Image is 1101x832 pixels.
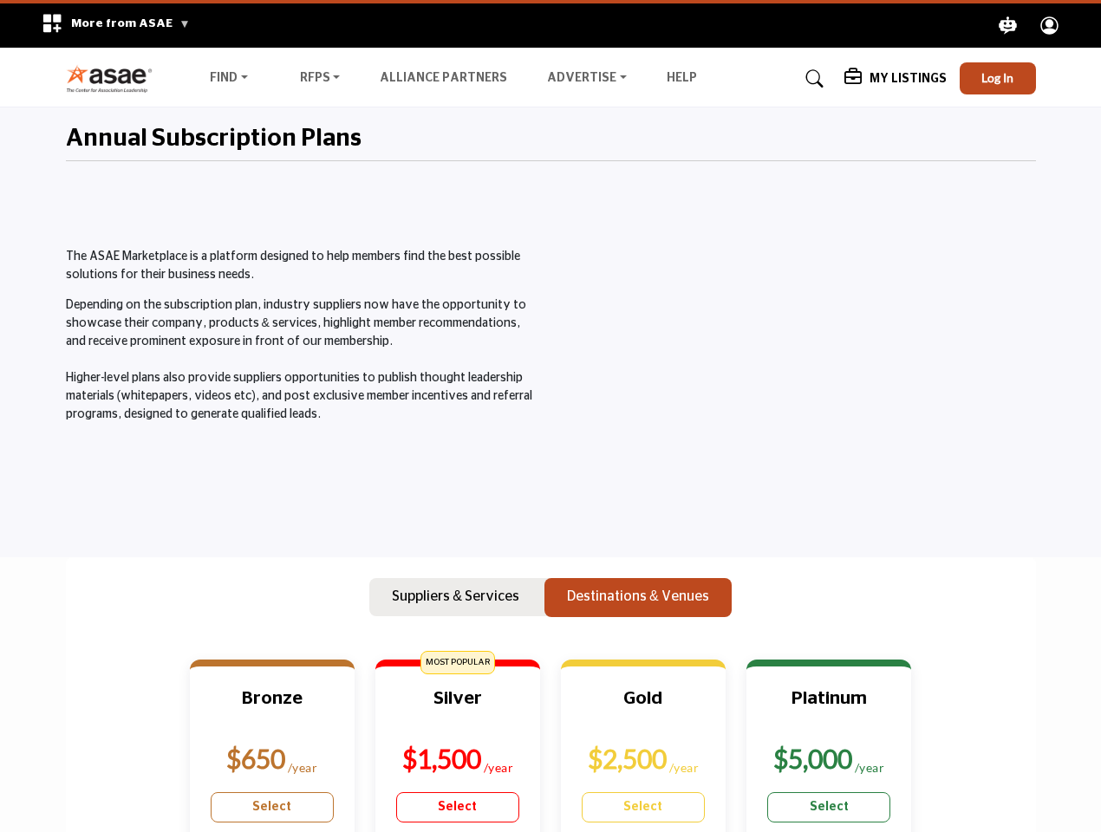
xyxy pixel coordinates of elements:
[380,72,507,84] a: Alliance Partners
[369,578,542,618] button: Suppliers & Services
[855,760,885,775] sub: /year
[288,67,353,91] a: RFPs
[560,248,1036,516] iframe: Master the ASAE Marketplace and Start by Claiming Your Listing
[767,792,890,822] a: Select
[582,687,705,731] h3: Gold
[66,296,542,424] p: Depending on the subscription plan, industry suppliers now have the opportunity to showcase their...
[288,760,318,775] sub: /year
[844,68,947,89] div: My Listings
[669,760,700,775] sub: /year
[30,3,201,48] div: More from ASAE
[767,687,890,731] h3: Platinum
[420,651,495,674] span: MOST POPULAR
[544,578,732,618] button: Destinations & Venues
[211,792,334,822] a: Select
[535,67,639,91] a: Advertise
[567,586,709,607] p: Destinations & Venues
[211,687,334,731] h3: Bronze
[981,70,1013,85] span: Log In
[66,248,542,284] p: The ASAE Marketplace is a platform designed to help members find the best possible solutions for ...
[789,65,835,93] a: Search
[667,72,697,84] a: Help
[960,62,1036,94] button: Log In
[402,743,481,774] b: $1,500
[484,760,514,775] sub: /year
[582,792,705,822] a: Select
[226,743,285,774] b: $650
[773,743,852,774] b: $5,000
[198,67,260,91] a: Find
[392,586,519,607] p: Suppliers & Services
[870,71,947,87] h5: My Listings
[588,743,667,774] b: $2,500
[396,792,519,822] a: Select
[71,17,190,29] span: More from ASAE
[66,64,162,93] img: Site Logo
[66,125,362,154] h2: Annual Subscription Plans
[396,687,519,731] h3: Silver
